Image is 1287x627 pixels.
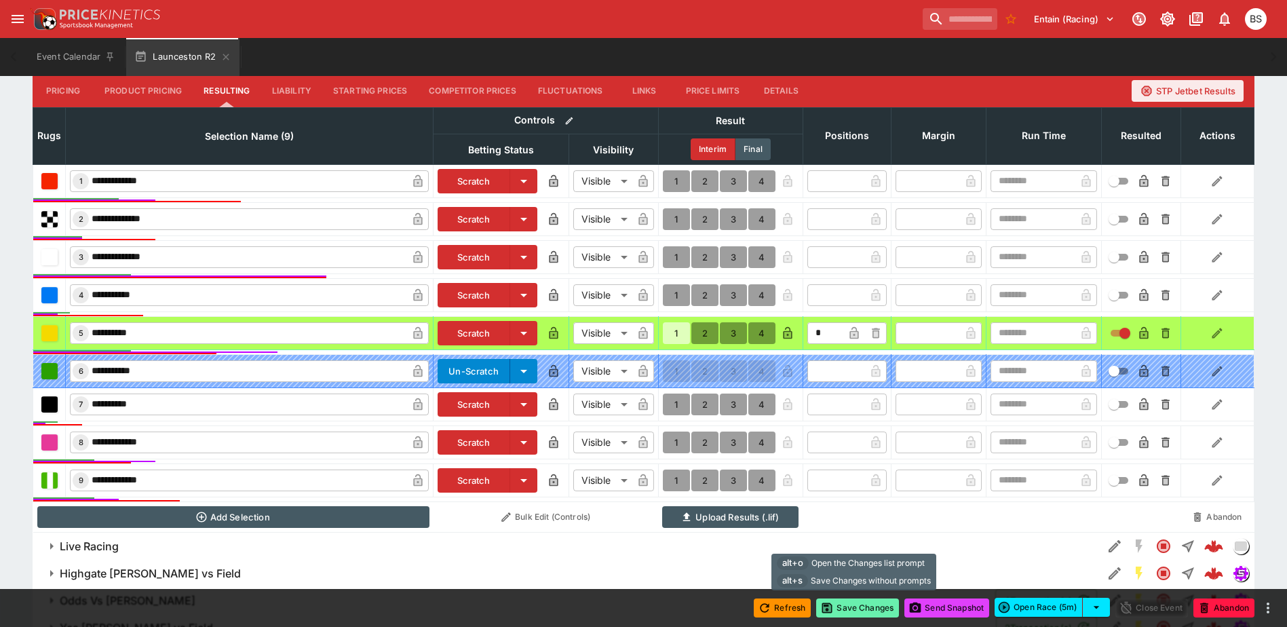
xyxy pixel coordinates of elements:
[663,170,690,192] button: 1
[691,170,718,192] button: 2
[573,360,632,382] div: Visible
[995,598,1110,617] div: split button
[33,560,1102,587] button: Highgate [PERSON_NAME] vs Field
[1155,565,1172,582] svg: Closed
[720,322,747,344] button: 3
[76,252,86,262] span: 3
[434,107,659,134] th: Controls
[1245,8,1267,30] div: Brendan Scoble
[748,208,775,230] button: 4
[190,128,309,145] span: Selection Name (9)
[60,567,241,581] h6: Highgate [PERSON_NAME] vs Field
[748,470,775,491] button: 4
[438,207,510,231] button: Scratch
[663,284,690,306] button: 1
[675,75,751,107] button: Price Limits
[1233,539,1248,554] img: liveracing
[777,556,809,570] span: alt+o
[735,138,771,160] button: Final
[573,208,632,230] div: Visible
[811,556,925,570] span: Open the Changes list prompt
[1127,561,1151,586] button: SGM Enabled
[573,170,632,192] div: Visible
[438,245,510,269] button: Scratch
[691,394,718,415] button: 2
[1151,534,1176,558] button: Closed
[438,321,510,345] button: Scratch
[1176,534,1200,558] button: Straight
[1233,538,1249,554] div: liveracing
[1102,534,1127,558] button: Edit Detail
[76,438,86,447] span: 8
[418,75,527,107] button: Competitor Prices
[748,170,775,192] button: 4
[904,598,989,617] button: Send Snapshot
[94,75,193,107] button: Product Pricing
[691,432,718,453] button: 2
[658,107,803,134] th: Result
[438,392,510,417] button: Scratch
[811,574,931,588] span: Save Changes without prompts
[438,468,510,493] button: Scratch
[1102,588,1127,613] button: Edit Detail
[578,142,649,158] span: Visibility
[1204,564,1223,583] img: logo-cerberus--red.svg
[750,75,811,107] button: Details
[527,75,614,107] button: Fluctuations
[1151,588,1176,613] button: Closed
[691,138,735,160] button: Interim
[573,394,632,415] div: Visible
[748,284,775,306] button: 4
[5,7,30,31] button: open drawer
[1200,533,1227,560] a: 13299c20-fa64-48a0-8645-67cd41bc20f8
[1127,588,1151,613] button: SGM Enabled
[76,400,85,409] span: 7
[691,284,718,306] button: 2
[803,107,891,164] th: Positions
[663,322,690,344] button: 1
[748,246,775,268] button: 4
[691,246,718,268] button: 2
[720,432,747,453] button: 3
[1204,537,1223,556] div: 13299c20-fa64-48a0-8645-67cd41bc20f8
[33,107,66,164] th: Rugs
[1127,7,1151,31] button: Connected to PK
[1155,538,1172,554] svg: Closed
[453,142,549,158] span: Betting Status
[720,246,747,268] button: 3
[1260,600,1276,616] button: more
[60,22,133,28] img: Sportsbook Management
[1176,588,1200,613] button: Straight
[986,107,1101,164] th: Run Time
[1176,561,1200,586] button: Straight
[691,208,718,230] button: 2
[30,5,57,33] img: PriceKinetics Logo
[1200,587,1227,614] a: 9ea95824-8b03-44a6-a855-768c5506db7f
[1233,565,1249,582] div: simulator
[438,283,510,307] button: Scratch
[573,246,632,268] div: Visible
[748,394,775,415] button: 4
[720,170,747,192] button: 3
[720,284,747,306] button: 3
[691,322,718,344] button: 2
[691,470,718,491] button: 2
[33,75,94,107] button: Pricing
[60,9,160,20] img: PriceKinetics
[76,214,86,224] span: 2
[1184,7,1208,31] button: Documentation
[1185,506,1250,528] button: Abandon
[1127,534,1151,558] button: SGM Disabled
[438,169,510,193] button: Scratch
[76,290,86,300] span: 4
[573,322,632,344] div: Visible
[193,75,261,107] button: Resulting
[126,38,239,76] button: Launceston R2
[76,366,86,376] span: 6
[891,107,986,164] th: Margin
[76,476,86,485] span: 9
[322,75,418,107] button: Starting Prices
[663,246,690,268] button: 1
[663,208,690,230] button: 1
[573,470,632,491] div: Visible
